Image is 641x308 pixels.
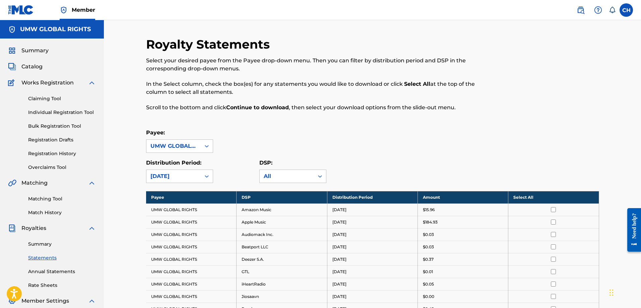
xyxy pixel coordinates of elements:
img: expand [88,179,96,187]
a: SummarySummary [8,47,49,55]
a: Public Search [574,3,587,17]
div: UMW GLOBAL RIGHTS [150,142,197,150]
td: UMW GLOBAL RIGHTS [146,216,237,228]
img: Royalties [8,224,16,232]
p: $15.96 [423,207,435,213]
img: expand [88,79,96,87]
img: Summary [8,47,16,55]
label: Distribution Period: [146,160,201,166]
p: $0.01 [423,269,433,275]
td: Deezer S.A. [237,253,327,265]
p: $0.00 [423,294,434,300]
td: [DATE] [327,265,418,278]
a: Bulk Registration Tool [28,123,96,130]
p: Scroll to the bottom and click , then select your download options from the slide-out menu. [146,104,495,112]
td: [DATE] [327,278,418,290]
strong: Continue to download [226,104,289,111]
span: Works Registration [21,79,74,87]
td: [DATE] [327,241,418,253]
p: $0.05 [423,281,434,287]
img: Works Registration [8,79,17,87]
label: Payee: [146,129,165,136]
img: expand [88,224,96,232]
div: Widget de chat [491,39,641,308]
img: Catalog [8,63,16,71]
a: Summary [28,241,96,248]
a: Match History [28,209,96,216]
span: Member Settings [21,297,69,305]
td: iHeartRadio [237,278,327,290]
p: $0.37 [423,256,434,262]
img: search [577,6,585,14]
a: Statements [28,254,96,261]
td: [DATE] [327,228,418,241]
td: Jiosaavn [237,290,327,303]
td: [DATE] [327,253,418,265]
p: $0.03 [423,244,434,250]
td: GTL [237,265,327,278]
img: Top Rightsholder [60,6,68,14]
img: Accounts [8,25,16,34]
td: UMW GLOBAL RIGHTS [146,290,237,303]
td: [DATE] [327,216,418,228]
h2: Royalty Statements [146,37,273,52]
td: Apple Music [237,216,327,228]
div: All [264,172,310,180]
td: [DATE] [327,203,418,216]
span: Matching [21,179,48,187]
th: DSP [237,191,327,203]
a: Registration History [28,150,96,157]
td: UMW GLOBAL RIGHTS [146,253,237,265]
td: Beatport LLC [237,241,327,253]
img: help [594,6,602,14]
a: Registration Drafts [28,136,96,143]
p: Select your desired payee from the Payee drop-down menu. Then you can filter by distribution peri... [146,57,495,73]
div: [DATE] [150,172,197,180]
td: UMW GLOBAL RIGHTS [146,241,237,253]
a: Individual Registration Tool [28,109,96,116]
p: $0.03 [423,232,434,238]
th: Amount [418,191,508,203]
td: UMW GLOBAL RIGHTS [146,203,237,216]
span: Member [72,6,95,14]
td: UMW GLOBAL RIGHTS [146,278,237,290]
th: Distribution Period [327,191,418,203]
iframe: Chat Widget [491,39,641,308]
a: Rate Sheets [28,282,96,289]
th: Payee [146,191,237,203]
a: Overclaims Tool [28,164,96,171]
p: $184.93 [423,219,438,225]
img: Member Settings [8,297,16,305]
iframe: Resource Center [622,203,641,257]
div: Arrastrar [610,283,614,303]
img: Matching [8,179,16,187]
h5: UMW GLOBAL RIGHTS [20,25,91,33]
span: Catalog [21,63,43,71]
div: User Menu [620,3,633,17]
a: Matching Tool [28,195,96,202]
td: UMW GLOBAL RIGHTS [146,265,237,278]
div: Help [591,3,605,17]
a: CatalogCatalog [8,63,43,71]
label: DSP: [259,160,272,166]
td: Audiomack Inc. [237,228,327,241]
td: UMW GLOBAL RIGHTS [146,228,237,241]
span: Summary [21,47,49,55]
td: [DATE] [327,290,418,303]
div: Notifications [609,7,616,13]
img: MLC Logo [8,5,34,15]
img: expand [88,297,96,305]
strong: Select All [404,81,430,87]
p: In the Select column, check the box(es) for any statements you would like to download or click at... [146,80,495,96]
a: Annual Statements [28,268,96,275]
span: Royalties [21,224,46,232]
td: Amazon Music [237,203,327,216]
a: Claiming Tool [28,95,96,102]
